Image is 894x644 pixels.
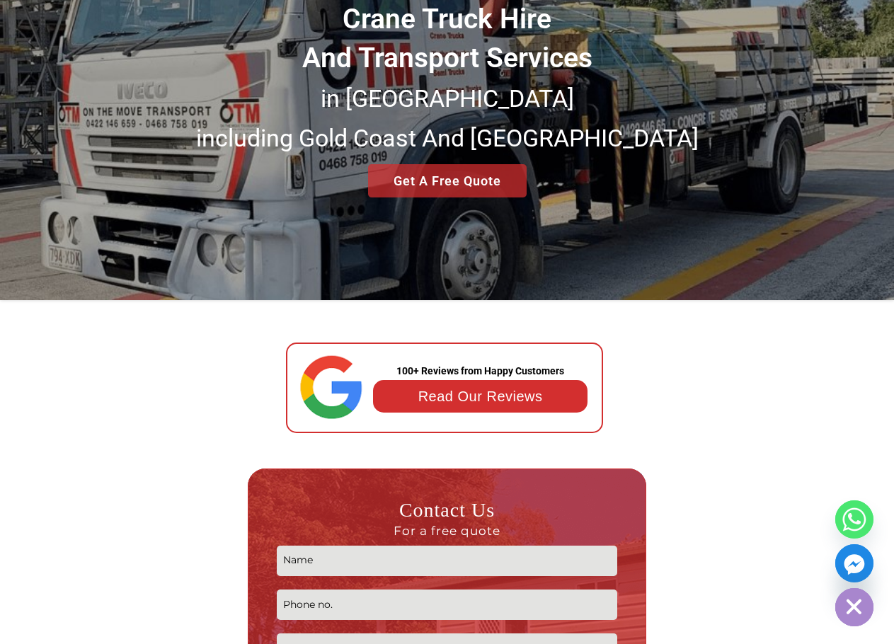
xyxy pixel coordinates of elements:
[835,544,873,582] a: Facebook_Messenger
[368,164,527,197] a: Get A Free Quote
[277,590,618,620] input: Phone no.
[277,498,618,539] h3: Contact Us
[277,523,618,539] span: For a free quote
[396,365,564,376] strong: 100+ Reviews from Happy Customers
[277,546,618,576] input: Name
[196,84,699,152] small: in [GEOGRAPHIC_DATA] including Gold Coast And [GEOGRAPHIC_DATA]
[835,500,873,539] a: Whatsapp
[418,389,543,404] a: Read Our Reviews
